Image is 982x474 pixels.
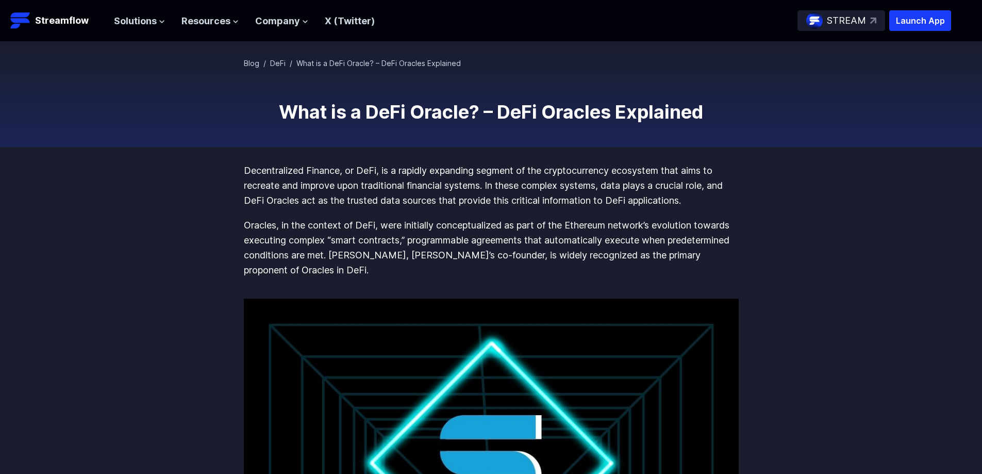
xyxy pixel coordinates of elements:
button: Company [255,14,308,29]
span: Resources [181,14,230,29]
p: Decentralized Finance, or DeFi, is a rapidly expanding segment of the cryptocurrency ecosystem th... [244,164,739,208]
img: Streamflow Logo [10,10,31,31]
button: Solutions [114,14,165,29]
p: Oracles, in the context of DeFi, were initially conceptualized as part of the Ethereum network’s ... [244,218,739,277]
button: Resources [181,14,239,29]
p: Streamflow [35,13,89,28]
img: top-right-arrow.svg [870,18,876,24]
span: / [263,59,266,68]
a: X (Twitter) [325,15,375,26]
span: Solutions [114,14,157,29]
a: DeFi [270,59,286,68]
a: Blog [244,59,259,68]
img: streamflow-logo-circle.png [806,12,823,29]
span: / [290,59,292,68]
a: Streamflow [10,10,104,31]
a: STREAM [797,10,885,31]
button: Launch App [889,10,951,31]
h1: What is a DeFi Oracle? – DeFi Oracles Explained [244,102,739,122]
span: What is a DeFi Oracle? – DeFi Oracles Explained [296,59,461,68]
p: STREAM [827,13,866,28]
span: Company [255,14,300,29]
